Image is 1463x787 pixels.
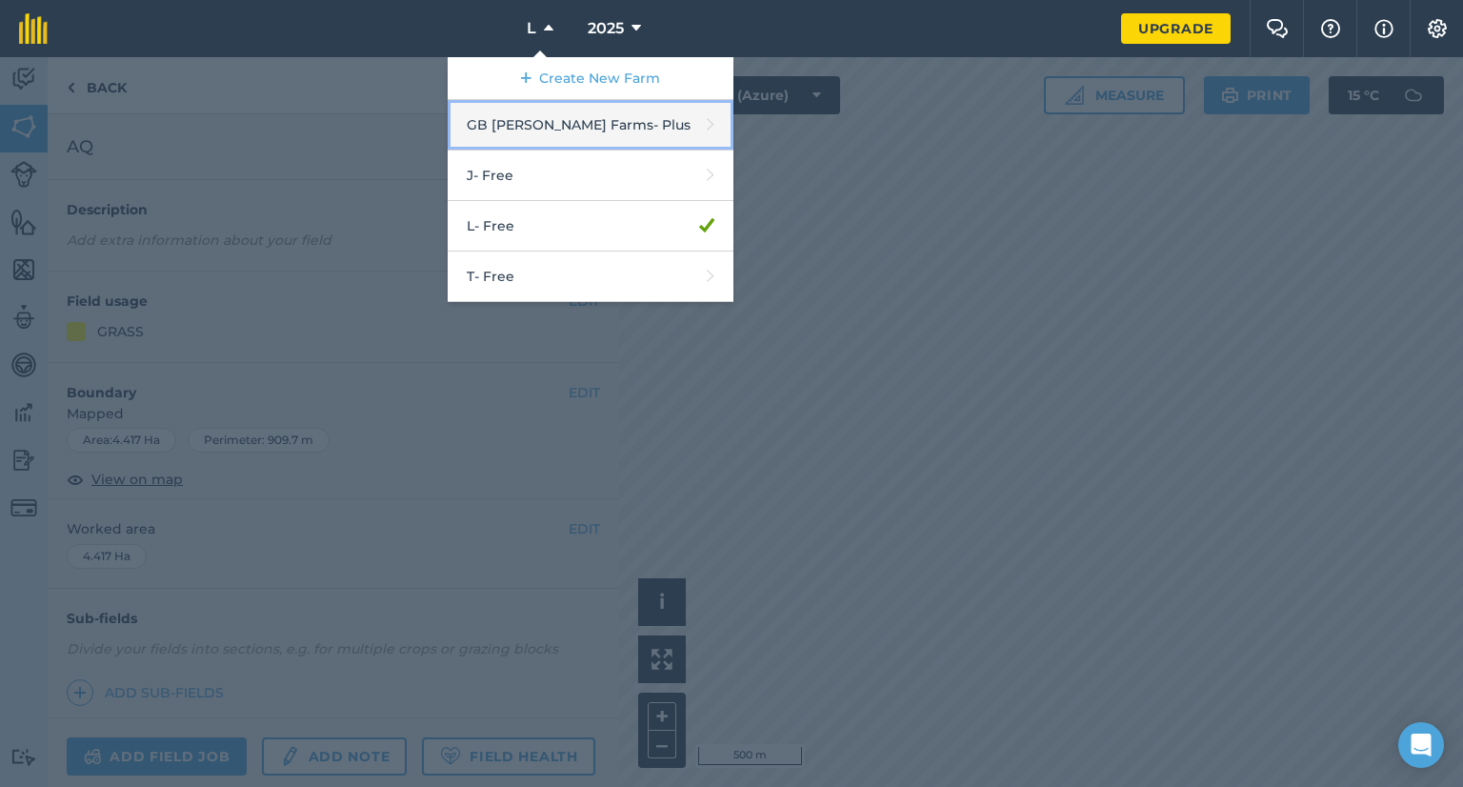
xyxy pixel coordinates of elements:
[448,201,733,252] a: L- Free
[19,13,48,44] img: fieldmargin Logo
[448,57,733,100] a: Create New Farm
[1319,19,1342,38] img: A question mark icon
[527,17,536,40] span: L
[1374,17,1393,40] img: svg+xml;base64,PHN2ZyB4bWxucz0iaHR0cDovL3d3dy53My5vcmcvMjAwMC9zdmciIHdpZHRoPSIxNyIgaGVpZ2h0PSIxNy...
[448,252,733,302] a: T- Free
[1398,722,1444,768] div: Open Intercom Messenger
[1121,13,1231,44] a: Upgrade
[1426,19,1449,38] img: A cog icon
[448,151,733,201] a: J- Free
[588,17,624,40] span: 2025
[448,100,733,151] a: GB [PERSON_NAME] Farms- Plus
[1266,19,1289,38] img: Two speech bubbles overlapping with the left bubble in the forefront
